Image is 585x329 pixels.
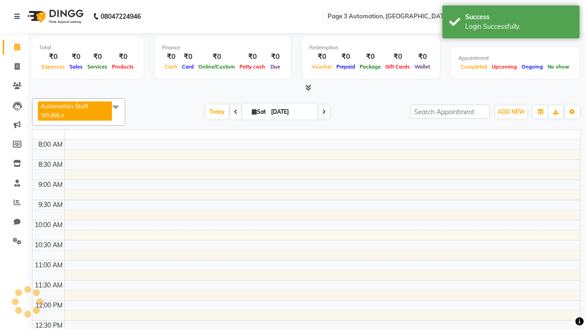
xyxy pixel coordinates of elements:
span: Prepaid [334,64,357,70]
div: 9:00 AM [37,180,64,190]
div: 9:30 AM [37,200,64,210]
span: Wallet [412,64,432,70]
div: ₹0 [383,52,412,62]
div: Total [39,44,136,52]
div: 11:00 AM [33,260,64,270]
span: Expenses [39,64,67,70]
span: Products [110,64,136,70]
span: Online/Custom [196,64,237,70]
span: Package [357,64,383,70]
div: ₹0 [162,52,180,62]
span: Services [85,64,110,70]
button: ADD NEW [495,106,527,118]
div: Redemption [309,44,432,52]
span: Petty cash [237,64,267,70]
div: ₹0 [334,52,357,62]
img: logo [23,4,86,29]
div: ₹0 [357,52,383,62]
div: ₹0 [39,52,67,62]
span: Sales [67,64,85,70]
span: No show [545,64,572,70]
div: Finance [162,44,283,52]
div: Appointment [458,54,572,62]
span: Sat [250,108,268,115]
a: x [60,111,64,119]
div: 10:30 AM [33,240,64,250]
div: ₹0 [67,52,85,62]
div: ₹0 [196,52,237,62]
input: 2025-10-04 [268,105,314,119]
div: ₹0 [309,52,334,62]
div: 8:30 AM [37,160,64,170]
div: Login Successfully. [465,22,573,32]
b: 08047224946 [101,4,141,29]
div: Success [465,12,573,22]
span: Upcoming [489,64,519,70]
span: Cash [162,64,180,70]
div: 10:00 AM [33,220,64,230]
input: Search Appointment [410,105,490,119]
div: 8:00 AM [37,140,64,149]
span: Today [206,105,229,119]
span: Voucher [309,64,334,70]
span: Card [180,64,196,70]
div: ₹0 [110,52,136,62]
span: Gift Cards [383,64,412,70]
div: ₹0 [237,52,267,62]
span: Completed [458,64,489,70]
div: ₹0 [180,52,196,62]
div: ₹0 [85,52,110,62]
span: Ongoing [519,64,545,70]
div: 12:00 PM [33,301,64,310]
div: ₹0 [412,52,432,62]
span: ADD NEW [498,108,525,115]
span: Due [268,64,282,70]
span: Automation Staff WhJ66 [41,102,88,119]
div: ₹0 [267,52,283,62]
div: 11:30 AM [33,281,64,290]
